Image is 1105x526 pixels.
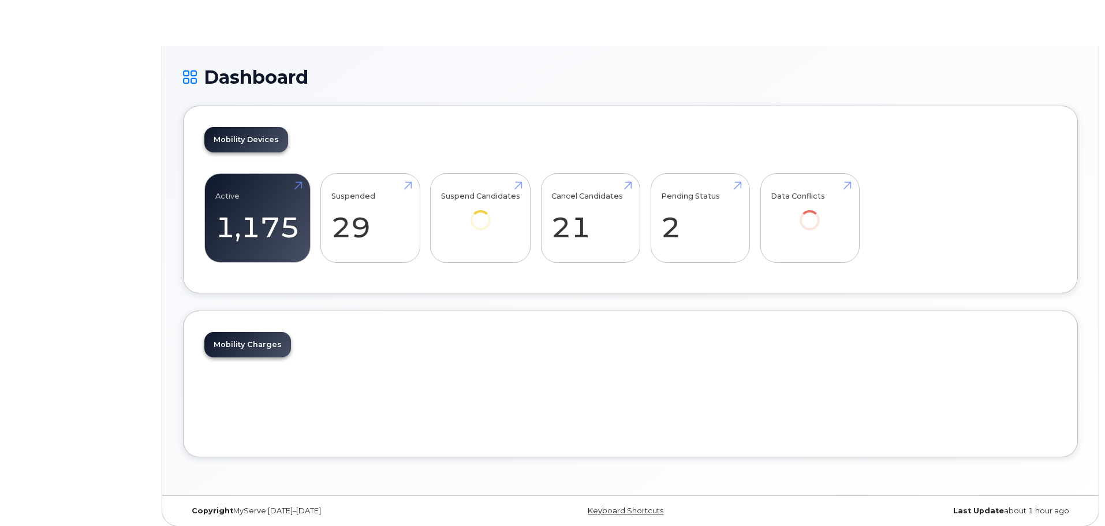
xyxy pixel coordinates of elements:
[192,506,233,515] strong: Copyright
[551,180,629,256] a: Cancel Candidates 21
[331,180,409,256] a: Suspended 29
[204,127,288,152] a: Mobility Devices
[779,506,1078,516] div: about 1 hour ago
[953,506,1004,515] strong: Last Update
[183,67,1078,87] h1: Dashboard
[215,180,300,256] a: Active 1,175
[588,506,663,515] a: Keyboard Shortcuts
[183,506,481,516] div: MyServe [DATE]–[DATE]
[441,180,520,247] a: Suspend Candidates
[771,180,849,247] a: Data Conflicts
[661,180,739,256] a: Pending Status 2
[204,332,291,357] a: Mobility Charges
